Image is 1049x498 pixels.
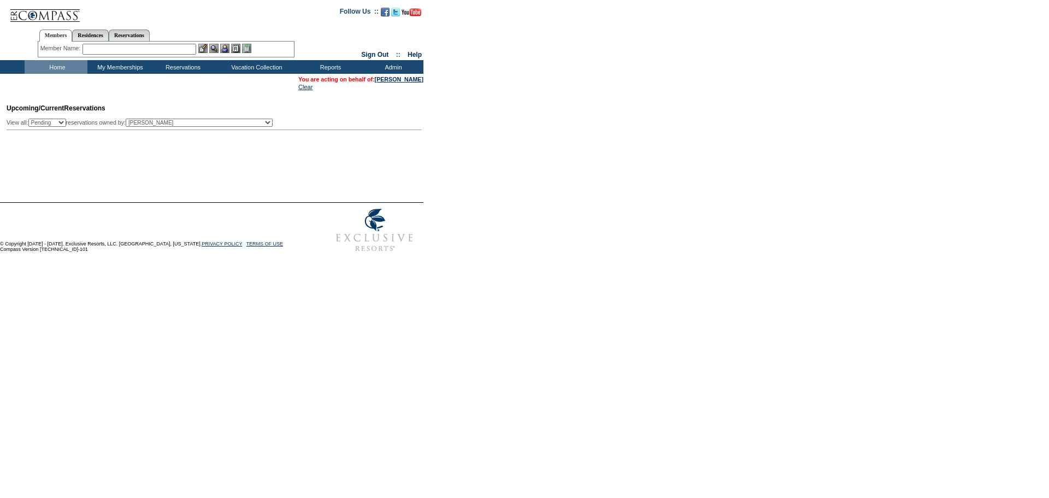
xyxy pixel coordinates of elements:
a: TERMS OF USE [246,241,284,247]
span: :: [396,51,400,58]
img: View [209,44,219,53]
div: View all: reservations owned by: [7,119,278,127]
img: Subscribe to our YouTube Channel [402,8,421,16]
td: Vacation Collection [213,60,298,74]
a: Clear [298,84,313,90]
td: Reports [298,60,361,74]
a: Subscribe to our YouTube Channel [402,11,421,17]
img: Impersonate [220,44,229,53]
img: Reservations [231,44,240,53]
a: Residences [72,30,109,41]
img: Follow us on Twitter [391,8,400,16]
td: Home [25,60,87,74]
span: Reservations [7,104,105,112]
span: Upcoming/Current [7,104,64,112]
div: Member Name: [40,44,82,53]
img: b_edit.gif [198,44,208,53]
img: b_calculator.gif [242,44,251,53]
span: You are acting on behalf of: [298,76,423,83]
td: My Memberships [87,60,150,74]
a: Help [408,51,422,58]
a: Reservations [109,30,150,41]
a: PRIVACY POLICY [202,241,242,247]
a: Members [39,30,73,42]
a: [PERSON_NAME] [375,76,423,83]
td: Admin [361,60,423,74]
img: Exclusive Resorts [326,203,423,257]
img: Become our fan on Facebook [381,8,390,16]
a: Follow us on Twitter [391,11,400,17]
a: Sign Out [361,51,388,58]
a: Become our fan on Facebook [381,11,390,17]
td: Reservations [150,60,213,74]
td: Follow Us :: [340,7,379,20]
